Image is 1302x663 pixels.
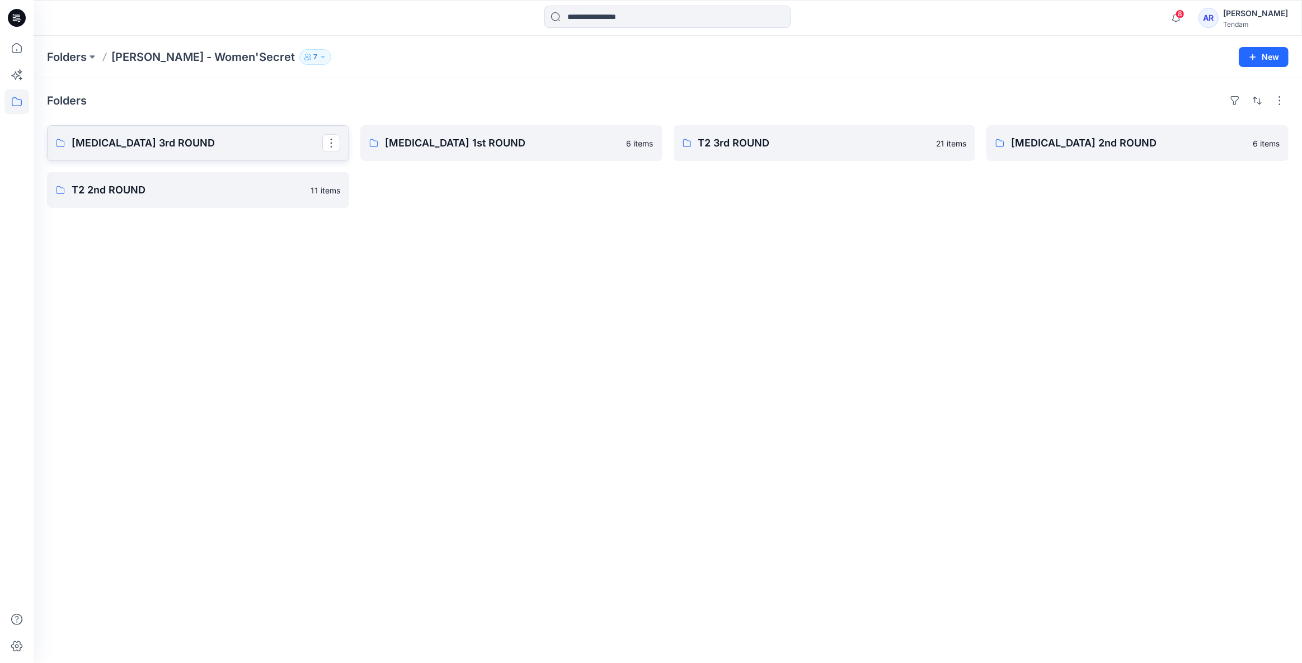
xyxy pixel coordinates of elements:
div: [PERSON_NAME] [1223,7,1288,20]
button: New [1239,47,1289,67]
p: 11 items [311,184,340,196]
div: AR [1198,8,1219,28]
a: T2 2nd ROUND11 items [47,172,349,208]
a: [MEDICAL_DATA] 3rd ROUND [47,125,349,161]
a: [MEDICAL_DATA] 1st ROUND6 items [360,125,662,161]
p: T2 3rd ROUND [698,135,930,151]
p: [PERSON_NAME] - Women'Secret [111,49,295,65]
p: 6 items [1253,138,1280,149]
p: [MEDICAL_DATA] 2nd ROUND [1011,135,1246,151]
span: 8 [1176,10,1185,18]
h4: Folders [47,94,87,107]
p: T2 2nd ROUND [72,182,304,198]
p: 21 items [936,138,966,149]
button: 7 [299,49,331,65]
a: T2 3rd ROUND21 items [674,125,976,161]
p: [MEDICAL_DATA] 1st ROUND [385,135,620,151]
a: [MEDICAL_DATA] 2nd ROUND6 items [986,125,1289,161]
div: Tendam [1223,20,1288,29]
p: 6 items [627,138,654,149]
a: Folders [47,49,87,65]
p: 7 [313,51,317,63]
p: [MEDICAL_DATA] 3rd ROUND [72,135,322,151]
